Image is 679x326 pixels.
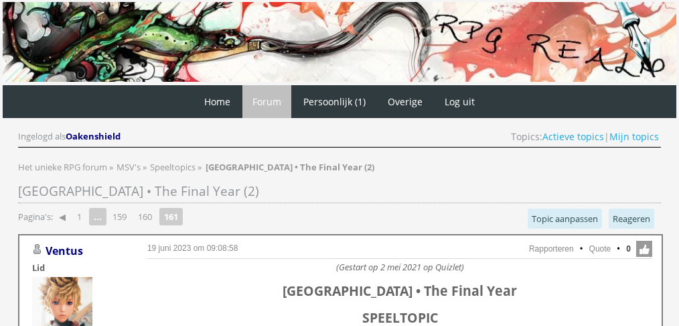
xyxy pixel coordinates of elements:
[198,161,202,173] span: »
[636,241,652,257] span: Like deze post
[117,161,143,173] a: MSV's
[143,161,147,173] span: »
[18,130,123,143] div: Ingelogd als
[107,207,132,226] a: 159
[66,130,123,142] a: Oakenshield
[18,161,107,173] span: Het unieke RPG forum
[18,211,53,223] span: Pagina's:
[18,161,109,173] a: Het unieke RPG forum
[242,85,291,118] a: Forum
[18,182,259,200] span: [GEOGRAPHIC_DATA] • The Final Year (2)
[589,244,611,254] a: Quote
[133,207,157,226] a: 160
[3,2,676,82] img: RPG Realm - Banner
[147,243,238,253] a: 19 juni 2023 om 09:08:58
[117,161,141,173] span: MSV's
[626,243,631,255] span: 0
[54,207,71,226] a: ◀
[109,161,113,173] span: »
[150,161,198,173] a: Speeltopics
[72,207,87,226] a: 1
[66,130,121,142] span: Oakenshield
[435,85,485,118] a: Log uit
[32,262,126,274] div: Lid
[528,209,602,229] a: Topic aanpassen
[336,261,464,273] i: (Gestart op 2 mei 2021 op Quizlet)
[46,243,83,258] a: Ventus
[609,130,659,143] a: Mijn topics
[194,85,240,118] a: Home
[32,244,43,255] img: Gebruiker is offline
[511,130,659,143] span: Topics: |
[378,85,433,118] a: Overige
[150,161,196,173] span: Speeltopics
[609,209,654,229] a: Reageren
[542,130,604,143] a: Actieve topics
[159,208,183,225] strong: 161
[206,161,374,173] strong: [GEOGRAPHIC_DATA] • The Final Year (2)
[293,85,376,118] a: Persoonlijk (1)
[529,244,574,254] a: Rapporteren
[89,208,106,225] span: ...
